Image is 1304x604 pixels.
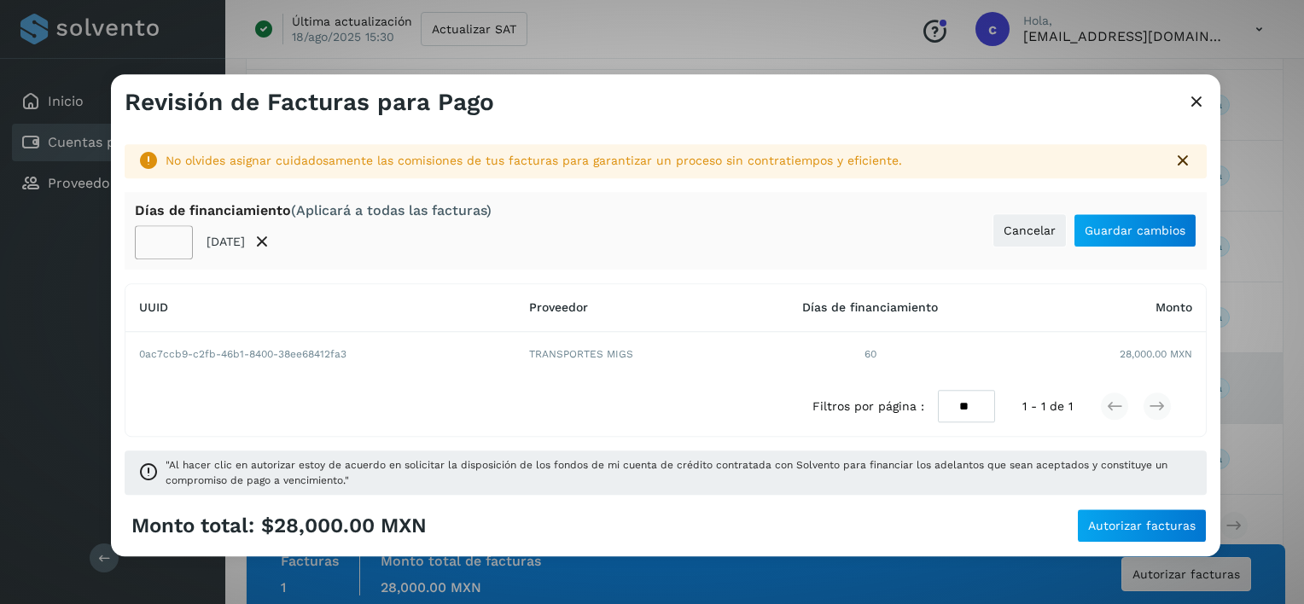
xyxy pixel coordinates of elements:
button: Autorizar facturas [1077,509,1207,543]
span: UUID [139,301,168,315]
span: Cancelar [1004,224,1056,236]
span: 28,000.00 MXN [1120,346,1192,362]
td: TRANSPORTES MIGS [515,332,734,376]
span: 1 - 1 de 1 [1022,398,1073,415]
span: Monto [1156,301,1192,315]
span: $28,000.00 MXN [261,514,427,538]
div: No olvides asignar cuidadosamente las comisiones de tus facturas para garantizar un proceso sin c... [166,152,1159,170]
div: Días de financiamiento [135,202,492,218]
span: (Aplicará a todas las facturas) [291,202,492,218]
h3: Revisión de Facturas para Pago [125,88,494,117]
span: Filtros por página : [812,398,924,415]
span: Proveedor [529,301,588,315]
span: "Al hacer clic en autorizar estoy de acuerdo en solicitar la disposición de los fondos de mi cuen... [166,458,1193,489]
button: Cancelar [993,213,1067,247]
td: 0ac7ccb9-c2fb-46b1-8400-38ee68412fa3 [125,332,515,376]
span: Autorizar facturas [1088,520,1196,532]
p: [DATE] [207,235,245,250]
span: Monto total: [131,514,254,538]
span: Días de financiamiento [802,301,938,315]
span: Guardar cambios [1085,224,1185,236]
td: 60 [735,332,1006,376]
button: Guardar cambios [1074,213,1196,247]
